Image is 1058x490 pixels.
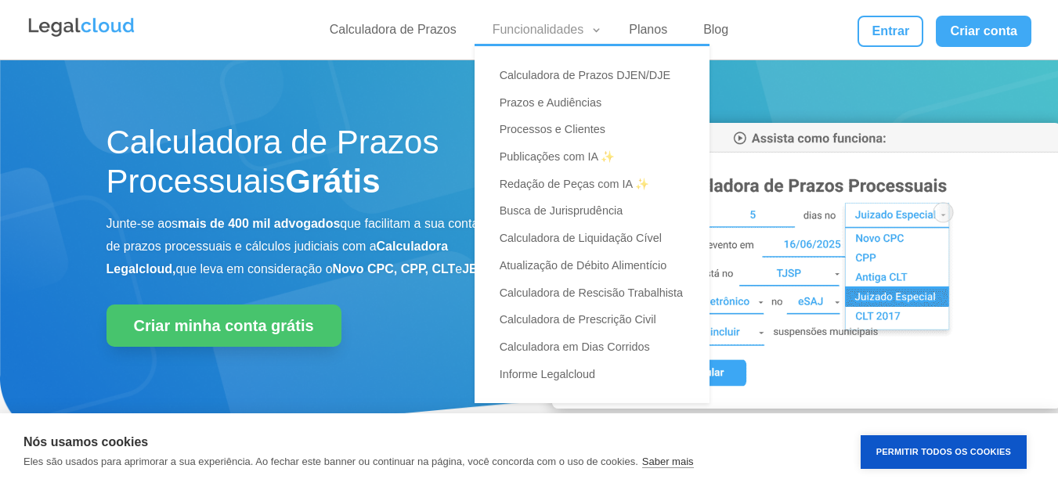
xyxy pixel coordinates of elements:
[858,16,923,47] a: Entrar
[490,89,710,117] a: Prazos e Audiências
[23,435,148,449] strong: Nós usamos cookies
[483,22,603,45] a: Funcionalidades
[320,22,466,45] a: Calculadora de Prazos
[490,171,710,198] a: Redação de Peças com IA ✨
[490,197,710,225] a: Busca de Jurisprudência
[107,304,341,347] a: Criar minha conta grátis
[619,22,677,45] a: Planos
[333,262,456,276] b: Novo CPC, CPP, CLT
[178,217,340,230] b: mais de 400 mil advogados
[107,240,449,276] b: Calculadora Legalcloud,
[642,456,694,468] a: Saber mais
[107,123,506,210] h1: Calculadora de Prazos Processuais
[23,456,638,467] p: Eles são usados para aprimorar a sua experiência. Ao fechar este banner ou continuar na página, v...
[490,116,710,143] a: Processos e Clientes
[490,252,710,279] a: Atualização de Débito Alimentício
[490,361,710,388] a: Informe Legalcloud
[490,306,710,333] a: Calculadora de Prescrição Civil
[27,16,136,39] img: Legalcloud Logo
[285,163,380,200] strong: Grátis
[490,225,710,252] a: Calculadora de Liquidação Cível
[107,213,506,280] p: Junte-se aos que facilitam a sua contagem de prazos processuais e cálculos judiciais com a que le...
[490,333,710,361] a: Calculadora em Dias Corridos
[490,62,710,89] a: Calculadora de Prazos DJEN/DJE
[462,262,490,276] b: JEC.
[861,435,1027,469] button: Permitir Todos os Cookies
[27,28,136,41] a: Logo da Legalcloud
[490,143,710,171] a: Publicações com IA ✨
[490,279,710,307] a: Calculadora de Rescisão Trabalhista
[694,22,738,45] a: Blog
[936,16,1031,47] a: Criar conta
